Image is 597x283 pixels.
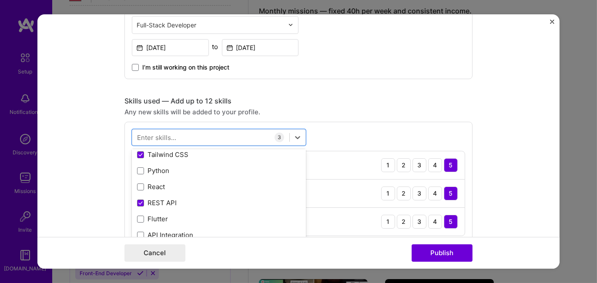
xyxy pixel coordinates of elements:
img: drop icon [288,22,293,27]
div: 3 [413,158,426,172]
div: 2 [397,215,411,229]
div: 5 [444,158,458,172]
div: 4 [428,215,442,229]
button: Cancel [124,244,185,262]
span: I’m still working on this project [142,63,229,72]
div: 1 [381,158,395,172]
div: 2 [397,186,411,200]
div: React [137,182,301,191]
button: Close [550,20,554,29]
div: to [212,42,218,51]
div: 1 [381,215,395,229]
div: 5 [444,186,458,200]
div: Tailwind CSS [137,150,301,159]
div: REST API [137,198,301,207]
input: Date [222,39,299,56]
div: 4 [428,158,442,172]
input: Date [132,39,209,56]
div: Enter skills... [137,133,176,142]
div: 2 [397,158,411,172]
div: 3 [413,215,426,229]
div: 3 [413,186,426,200]
div: API Integration [137,230,301,240]
div: 5 [444,215,458,229]
div: 3 [275,133,284,142]
div: Flutter [137,214,301,223]
button: Publish [412,244,473,262]
div: 1 [381,186,395,200]
div: 4 [428,186,442,200]
div: Skills used — Add up to 12 skills [124,97,473,106]
div: Python [137,166,301,175]
div: Any new skills will be added to your profile. [124,107,473,117]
